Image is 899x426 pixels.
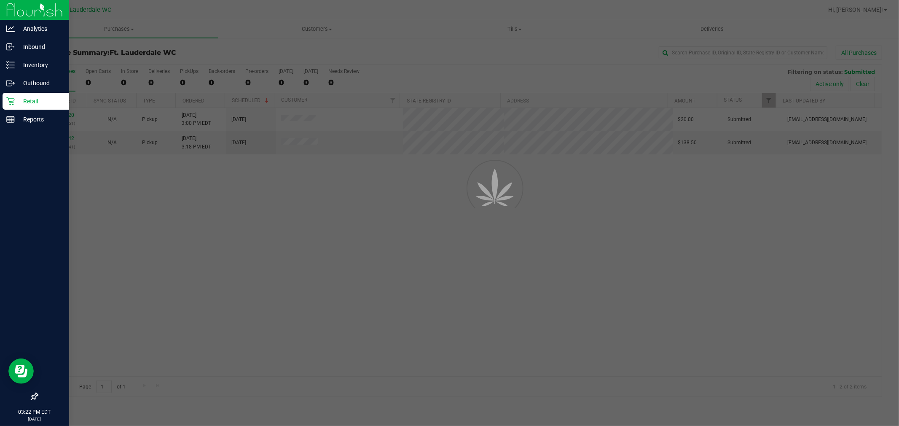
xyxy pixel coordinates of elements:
[15,60,65,70] p: Inventory
[4,408,65,416] p: 03:22 PM EDT
[4,416,65,422] p: [DATE]
[15,96,65,106] p: Retail
[15,42,65,52] p: Inbound
[15,114,65,124] p: Reports
[8,359,34,384] iframe: Resource center
[6,79,15,87] inline-svg: Outbound
[6,97,15,105] inline-svg: Retail
[6,61,15,69] inline-svg: Inventory
[6,115,15,124] inline-svg: Reports
[6,43,15,51] inline-svg: Inbound
[15,24,65,34] p: Analytics
[15,78,65,88] p: Outbound
[6,24,15,33] inline-svg: Analytics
